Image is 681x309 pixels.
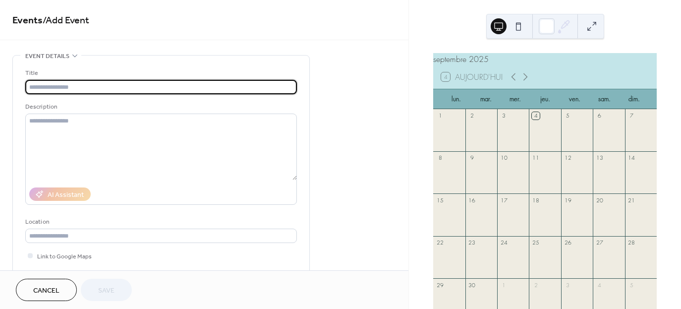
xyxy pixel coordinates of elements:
[436,112,444,120] div: 1
[628,196,635,204] div: 21
[468,281,476,289] div: 30
[560,89,590,109] div: ven.
[468,154,476,162] div: 9
[532,154,539,162] div: 11
[564,196,571,204] div: 19
[25,102,295,112] div: Description
[501,89,530,109] div: mer.
[596,281,603,289] div: 4
[628,239,635,247] div: 28
[532,239,539,247] div: 25
[436,154,444,162] div: 8
[468,112,476,120] div: 2
[564,112,571,120] div: 5
[530,89,560,109] div: jeu.
[471,89,501,109] div: mar.
[500,239,508,247] div: 24
[43,11,89,30] span: / Add Event
[436,281,444,289] div: 29
[596,154,603,162] div: 13
[441,89,471,109] div: lun.
[564,281,571,289] div: 3
[16,279,77,301] button: Cancel
[25,51,69,62] span: Event details
[500,154,508,162] div: 10
[436,239,444,247] div: 22
[596,196,603,204] div: 20
[596,239,603,247] div: 27
[619,89,649,109] div: dim.
[628,281,635,289] div: 5
[25,68,295,78] div: Title
[589,89,619,109] div: sam.
[500,112,508,120] div: 3
[500,281,508,289] div: 1
[25,217,295,227] div: Location
[532,281,539,289] div: 2
[564,239,571,247] div: 26
[468,196,476,204] div: 16
[468,239,476,247] div: 23
[436,196,444,204] div: 15
[564,154,571,162] div: 12
[596,112,603,120] div: 6
[33,286,59,296] span: Cancel
[628,154,635,162] div: 14
[37,251,92,262] span: Link to Google Maps
[532,112,539,120] div: 4
[12,11,43,30] a: Events
[532,196,539,204] div: 18
[433,53,657,65] div: septembre 2025
[628,112,635,120] div: 7
[500,196,508,204] div: 17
